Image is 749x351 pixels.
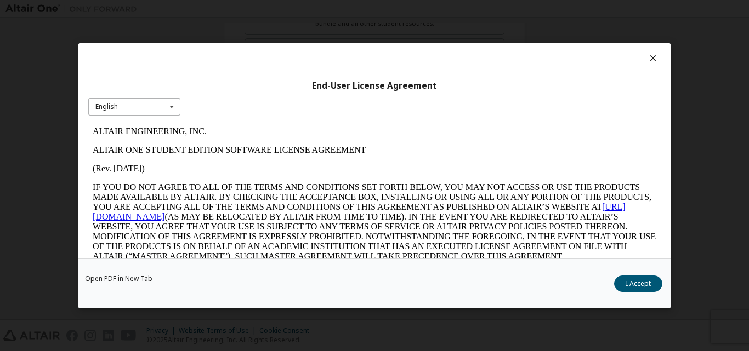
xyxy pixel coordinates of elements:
div: English [95,103,118,110]
a: Open PDF in New Tab [85,275,152,281]
p: (Rev. [DATE]) [4,42,568,51]
div: End-User License Agreement [88,80,661,91]
button: I Accept [614,275,662,291]
a: [URL][DOMAIN_NAME] [4,80,537,99]
p: This Altair One Student Edition Software License Agreement (“Agreement”) is between Altair Engine... [4,148,568,187]
p: ALTAIR ONE STUDENT EDITION SOFTWARE LICENSE AGREEMENT [4,23,568,33]
p: ALTAIR ENGINEERING, INC. [4,4,568,14]
p: IF YOU DO NOT AGREE TO ALL OF THE TERMS AND CONDITIONS SET FORTH BELOW, YOU MAY NOT ACCESS OR USE... [4,60,568,139]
